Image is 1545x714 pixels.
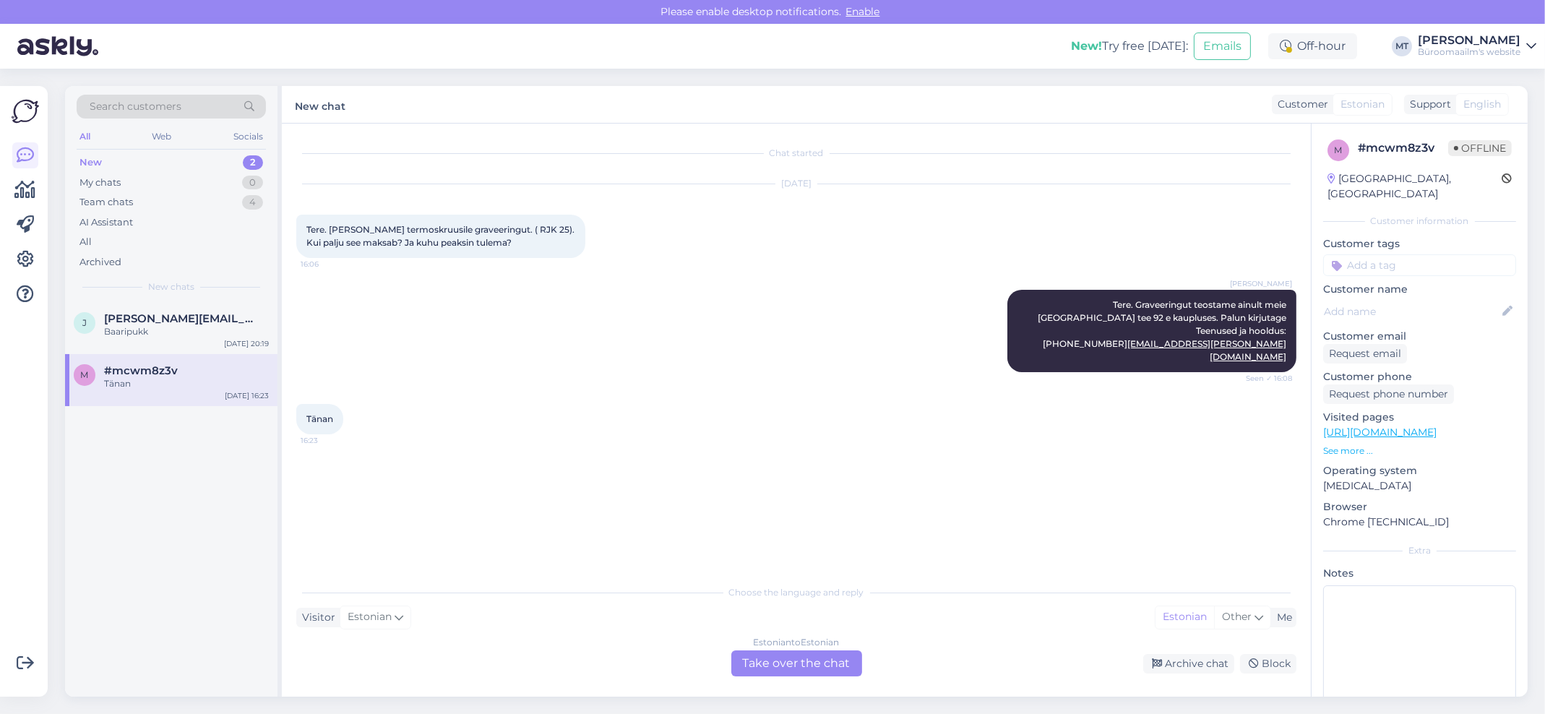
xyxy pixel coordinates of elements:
div: Request phone number [1323,384,1454,404]
div: Baaripukk [104,325,269,338]
div: # mcwm8z3v [1358,139,1448,157]
span: Other [1222,610,1252,623]
p: Customer email [1323,329,1516,344]
span: [PERSON_NAME] [1230,278,1292,289]
div: Estonian to Estonian [754,636,840,649]
p: Customer phone [1323,369,1516,384]
a: [EMAIL_ADDRESS][PERSON_NAME][DOMAIN_NAME] [1127,338,1286,362]
span: New chats [148,280,194,293]
div: Try free [DATE]: [1071,38,1188,55]
span: Estonian [1340,97,1385,112]
input: Add a tag [1323,254,1516,276]
div: 4 [242,195,263,210]
p: Notes [1323,566,1516,581]
div: Web [150,127,175,146]
p: Customer tags [1323,236,1516,251]
span: Search customers [90,99,181,114]
span: Estonian [348,609,392,625]
div: Extra [1323,544,1516,557]
div: Chat started [296,147,1296,160]
div: 2 [243,155,263,170]
span: English [1463,97,1501,112]
div: Tänan [104,377,269,390]
span: m [81,369,89,380]
div: Archive chat [1143,654,1234,674]
span: j [82,317,87,328]
span: Tere. [PERSON_NAME] termoskruusile graveeringut. ( RJK 25). Kui palju see maksab? Ja kuhu peaksin... [306,224,577,248]
div: Take over the chat [731,650,862,676]
input: Add name [1324,304,1499,319]
div: Request email [1323,344,1407,364]
span: Tere. Graveeringut teostame ainult meie [GEOGRAPHIC_DATA] tee 92 e kaupluses. Palun kirjutage Tee... [1038,299,1288,362]
p: [MEDICAL_DATA] [1323,478,1516,494]
div: [DATE] 16:23 [225,390,269,401]
b: New! [1071,39,1102,53]
span: #mcwm8z3v [104,364,178,377]
div: Customer [1272,97,1328,112]
p: Chrome [TECHNICAL_ID] [1323,515,1516,530]
span: Enable [842,5,885,18]
div: All [77,127,93,146]
div: Socials [231,127,266,146]
img: Askly Logo [12,98,39,125]
div: Customer information [1323,215,1516,228]
div: [GEOGRAPHIC_DATA], [GEOGRAPHIC_DATA] [1327,171,1502,202]
div: Archived [79,255,121,270]
div: Me [1271,610,1292,625]
div: Estonian [1155,606,1214,628]
div: [PERSON_NAME] [1418,35,1520,46]
span: m [1335,145,1343,155]
div: Off-hour [1268,33,1357,59]
div: All [79,235,92,249]
div: Büroomaailm's website [1418,46,1520,58]
p: Customer name [1323,282,1516,297]
p: Browser [1323,499,1516,515]
div: 0 [242,176,263,190]
p: See more ... [1323,444,1516,457]
span: 16:23 [301,435,355,446]
div: Support [1404,97,1451,112]
div: Choose the language and reply [296,586,1296,599]
div: My chats [79,176,121,190]
span: 16:06 [301,259,355,270]
a: [URL][DOMAIN_NAME] [1323,426,1437,439]
button: Emails [1194,33,1251,60]
div: Block [1240,654,1296,674]
div: Team chats [79,195,133,210]
div: New [79,155,102,170]
span: Tänan [306,413,333,424]
span: Seen ✓ 16:08 [1238,373,1292,384]
p: Visited pages [1323,410,1516,425]
a: [PERSON_NAME]Büroomaailm's website [1418,35,1536,58]
div: AI Assistant [79,215,133,230]
div: [DATE] 20:19 [224,338,269,349]
label: New chat [295,95,345,114]
p: Operating system [1323,463,1516,478]
span: jana.mae@petcity.ee [104,312,254,325]
div: MT [1392,36,1412,56]
div: Visitor [296,610,335,625]
span: Offline [1448,140,1512,156]
div: [DATE] [296,177,1296,190]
